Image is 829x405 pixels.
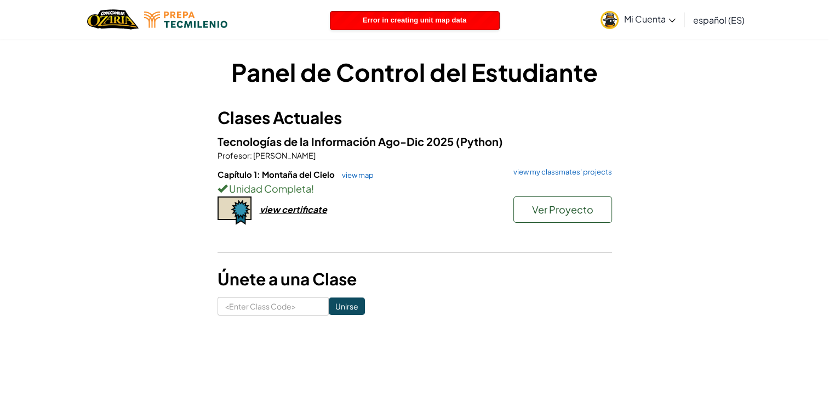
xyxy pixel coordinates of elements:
span: ! [311,182,314,195]
input: <Enter Class Code> [218,297,329,316]
span: español (ES) [693,14,745,26]
span: Profesor [218,150,250,160]
span: (Python) [456,134,503,148]
h3: Clases Actuales [218,105,612,130]
button: Ver Proyecto [513,196,612,223]
input: Unirse [329,297,365,315]
span: Error in creating unit map data [363,16,466,24]
span: Tecnologías de la Información Ago-Dic 2025 [218,134,456,148]
span: [PERSON_NAME] [252,150,316,160]
span: Unidad Completa [227,182,311,195]
span: Ver Proyecto [532,203,593,216]
div: view certificate [260,204,327,215]
img: Home [87,8,138,31]
h3: Únete a una Clase [218,267,612,291]
a: Mi Cuenta [595,2,681,37]
a: Mis Cursos [382,5,448,35]
span: Mi Cuenta [624,13,676,25]
h1: Panel de Control del Estudiante [218,55,612,89]
a: español (ES) [688,5,750,35]
a: view certificate [218,204,327,215]
span: Capítulo 1: Montaña del Cielo [218,169,336,179]
img: avatar [601,11,619,29]
img: certificate-icon.png [218,196,251,225]
a: view map [336,171,374,179]
a: view my classmates' projects [508,168,612,176]
img: Tecmilenio logo [144,12,227,28]
span: : [250,150,252,160]
a: Ozaria by CodeCombat logo [87,8,138,31]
